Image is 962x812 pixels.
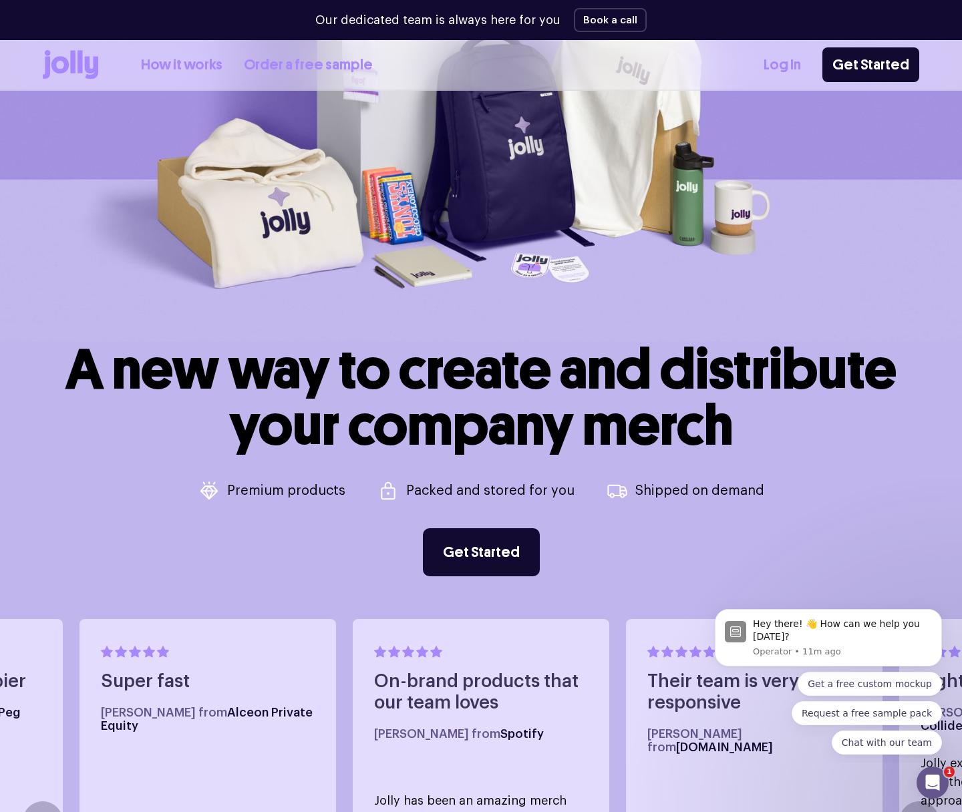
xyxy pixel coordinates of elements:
span: 1 [944,767,955,777]
span: [DOMAIN_NAME] [676,741,773,753]
a: How it works [141,54,222,76]
h1: A new way to create and distribute your company merch [65,341,897,453]
a: Get Started [423,528,540,576]
button: Book a call [574,8,647,32]
span: Spotify [500,728,544,740]
p: Our dedicated team is always here for you [315,11,560,29]
h4: Super fast [101,671,315,692]
h5: [PERSON_NAME] from [101,706,315,733]
p: Packed and stored for you [406,484,575,497]
p: Premium products [227,484,345,497]
a: Order a free sample [244,54,373,76]
iframe: Intercom notifications message [695,597,962,763]
h4: Their team is very responsive [647,671,861,714]
iframe: Intercom live chat [917,767,949,799]
a: Log In [764,54,801,76]
a: Get Started [822,47,919,82]
h5: [PERSON_NAME] from [374,727,588,741]
p: Shipped on demand [635,484,764,497]
h5: [PERSON_NAME] from [647,727,861,754]
h4: On-brand products that our team loves [374,671,588,714]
